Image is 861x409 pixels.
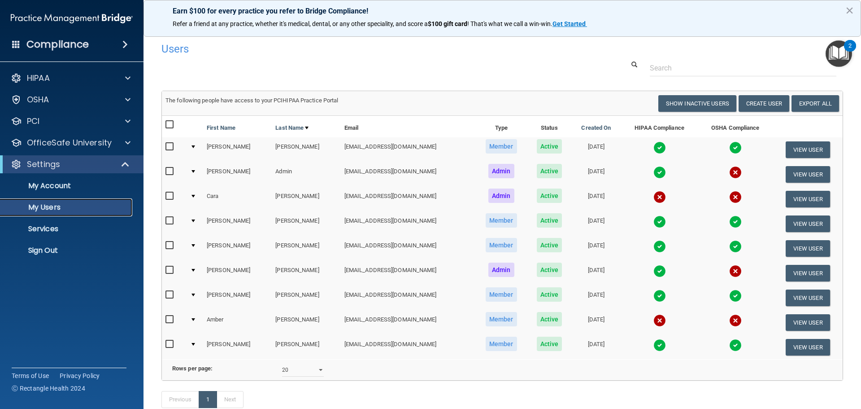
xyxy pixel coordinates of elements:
[571,162,621,187] td: [DATE]
[272,187,340,211] td: [PERSON_NAME]
[341,236,475,261] td: [EMAIL_ADDRESS][DOMAIN_NAME]
[203,162,272,187] td: [PERSON_NAME]
[203,137,272,162] td: [PERSON_NAME]
[537,189,562,203] span: Active
[341,187,475,211] td: [EMAIL_ADDRESS][DOMAIN_NAME]
[786,314,830,331] button: View User
[537,164,562,178] span: Active
[653,339,666,352] img: tick.e7d51cea.svg
[341,286,475,310] td: [EMAIL_ADDRESS][DOMAIN_NAME]
[26,38,89,51] h4: Compliance
[537,312,562,326] span: Active
[173,20,428,27] span: Refer a friend at any practice, whether it's medical, dental, or any other speciality, and score a
[729,339,742,352] img: tick.e7d51cea.svg
[11,116,130,127] a: PCI
[275,123,309,133] a: Last Name
[653,290,666,302] img: tick.e7d51cea.svg
[658,95,736,112] button: Show Inactive Users
[467,20,552,27] span: ! That's what we call a win-win.
[60,371,100,380] a: Privacy Policy
[341,137,475,162] td: [EMAIL_ADDRESS][DOMAIN_NAME]
[11,73,130,84] a: HIPAA
[653,314,666,327] img: cross.ca9f0e7f.svg
[571,137,621,162] td: [DATE]
[6,181,128,190] p: My Account
[272,211,340,236] td: [PERSON_NAME]
[786,339,830,356] button: View User
[729,215,742,228] img: tick.e7d51cea.svg
[653,215,666,228] img: tick.e7d51cea.svg
[729,191,742,203] img: cross.ca9f0e7f.svg
[272,236,340,261] td: [PERSON_NAME]
[488,189,514,203] span: Admin
[527,116,571,137] th: Status
[537,139,562,154] span: Active
[581,123,611,133] a: Created On
[486,139,517,154] span: Member
[571,310,621,335] td: [DATE]
[341,162,475,187] td: [EMAIL_ADDRESS][DOMAIN_NAME]
[6,224,128,233] p: Services
[653,240,666,253] img: tick.e7d51cea.svg
[11,159,130,170] a: Settings
[571,261,621,286] td: [DATE]
[537,263,562,277] span: Active
[845,3,854,18] button: Close
[203,236,272,261] td: [PERSON_NAME]
[653,166,666,179] img: tick.e7d51cea.svg
[272,286,340,310] td: [PERSON_NAME]
[272,310,340,335] td: [PERSON_NAME]
[786,215,830,232] button: View User
[341,335,475,359] td: [EMAIL_ADDRESS][DOMAIN_NAME]
[653,191,666,203] img: cross.ca9f0e7f.svg
[6,203,128,212] p: My Users
[653,265,666,277] img: tick.e7d51cea.svg
[475,116,527,137] th: Type
[341,116,475,137] th: Email
[571,335,621,359] td: [DATE]
[203,261,272,286] td: [PERSON_NAME]
[203,310,272,335] td: Amber
[729,240,742,253] img: tick.e7d51cea.svg
[786,141,830,158] button: View User
[571,236,621,261] td: [DATE]
[826,40,852,67] button: Open Resource Center, 2 new notifications
[653,141,666,154] img: tick.e7d51cea.svg
[848,46,852,57] div: 2
[537,337,562,351] span: Active
[537,287,562,302] span: Active
[488,164,514,178] span: Admin
[698,116,773,137] th: OSHA Compliance
[11,137,130,148] a: OfficeSafe University
[729,290,742,302] img: tick.e7d51cea.svg
[571,211,621,236] td: [DATE]
[729,166,742,179] img: cross.ca9f0e7f.svg
[428,20,467,27] strong: $100 gift card
[27,116,39,127] p: PCI
[786,290,830,306] button: View User
[786,265,830,281] button: View User
[486,312,517,326] span: Member
[786,191,830,207] button: View User
[272,261,340,286] td: [PERSON_NAME]
[272,137,340,162] td: [PERSON_NAME]
[571,187,621,211] td: [DATE]
[217,391,244,408] a: Next
[571,286,621,310] td: [DATE]
[6,246,128,255] p: Sign Out
[739,95,789,112] button: Create User
[791,95,839,112] a: Export All
[729,141,742,154] img: tick.e7d51cea.svg
[173,7,832,15] p: Earn $100 for every practice you refer to Bridge Compliance!
[12,384,85,393] span: Ⓒ Rectangle Health 2024
[488,263,514,277] span: Admin
[786,240,830,257] button: View User
[27,94,49,105] p: OSHA
[272,162,340,187] td: Admin
[537,213,562,228] span: Active
[203,335,272,359] td: [PERSON_NAME]
[341,211,475,236] td: [EMAIL_ADDRESS][DOMAIN_NAME]
[650,60,836,76] input: Search
[172,365,213,372] b: Rows per page:
[729,314,742,327] img: cross.ca9f0e7f.svg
